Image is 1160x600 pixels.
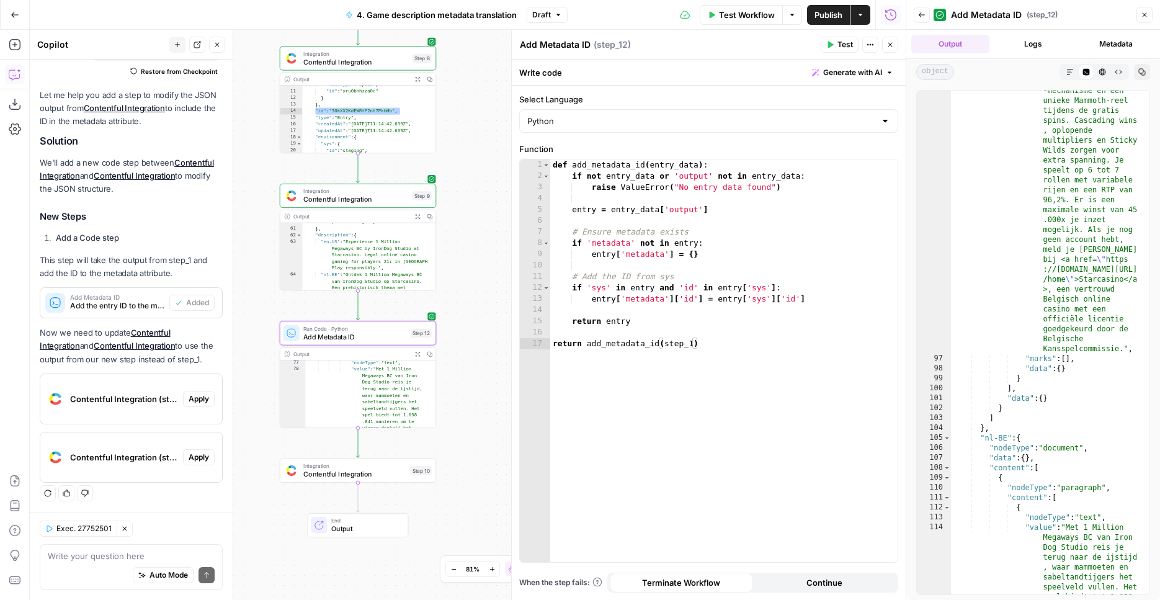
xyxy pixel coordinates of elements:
[40,135,223,147] h2: Solution
[917,413,951,423] div: 103
[1077,35,1155,53] button: Metadata
[411,329,432,338] div: Step 12
[189,452,209,463] span: Apply
[1027,9,1058,20] span: ( step_12 )
[520,159,550,171] div: 1
[186,297,209,308] span: Added
[183,391,215,407] button: Apply
[413,191,432,200] div: Step 9
[280,134,303,141] div: 18
[183,449,215,465] button: Apply
[70,451,178,463] span: Contentful Integration (step_10)
[286,465,296,476] img: sdasd.png
[280,459,436,483] div: IntegrationContentful IntegrationStep 10
[94,341,175,351] a: Contentful Integration
[821,37,859,53] button: Test
[532,9,551,20] span: Draft
[149,570,188,581] span: Auto Mode
[280,141,303,148] div: 19
[916,64,954,80] span: object
[466,564,480,574] span: 81%
[357,16,360,45] g: Edge from step_7 to step_8
[45,389,65,409] img: sdasd.png
[944,463,950,473] span: Toggle code folding, rows 108 through 121
[807,65,898,81] button: Generate with AI
[297,232,302,239] span: Toggle code folding, rows 62 through 65
[357,9,517,21] span: 4. Game description metadata translation
[357,291,360,320] g: Edge from step_9 to step_12
[70,294,164,300] span: Add Metadata ID
[297,134,302,141] span: Toggle code folding, rows 18 through 24
[280,95,303,102] div: 12
[303,462,406,470] span: Integration
[520,282,550,293] div: 12
[84,103,165,113] a: Contentful Integration
[520,193,550,204] div: 4
[37,38,166,51] div: Copilot
[293,212,409,220] div: Output
[917,403,951,413] div: 102
[280,46,436,153] div: IntegrationContentful IntegrationStep 8Output "linkType":"Space", "id":"yru0bhhzza0c" } }, "id":"...
[280,101,303,108] div: 13
[331,517,400,525] span: End
[520,215,550,226] div: 6
[280,513,436,537] div: EndOutput
[280,321,436,428] div: Run Code · PythonAdd Metadata IDStep 12Output "nodeType":"text", "value":"Met 1 Million Megaways ...
[40,326,223,365] p: Now we need to update and to use the output from our new step instead of step_1.
[520,271,550,282] div: 11
[411,466,432,475] div: Step 10
[280,108,303,115] div: 14
[293,350,409,358] div: Output
[823,67,882,78] span: Generate with AI
[837,39,853,50] span: Test
[413,54,432,63] div: Step 8
[286,190,296,201] img: sdasd.png
[303,57,408,67] span: Contentful Integration
[303,194,408,204] span: Contentful Integration
[70,300,164,311] span: Add the entry ID to the metadata attribute in the JSON output
[527,7,568,23] button: Draft
[944,503,950,513] span: Toggle code folding, rows 112 through 117
[40,521,117,537] button: Exec. 27752501
[519,577,602,588] a: When the step fails:
[280,239,303,272] div: 63
[594,38,631,51] span: ( step_12 )
[917,463,951,473] div: 108
[303,332,406,342] span: Add Metadata ID
[917,453,951,463] div: 107
[293,75,409,83] div: Output
[303,325,406,333] span: Run Code · Python
[917,354,951,364] div: 97
[280,88,303,95] div: 11
[40,89,223,128] p: Let me help you add a step to modify the JSON output from to include the ID in the metadata attri...
[917,493,951,503] div: 111
[917,473,951,483] div: 109
[280,232,303,239] div: 62
[527,115,875,127] input: Python
[917,393,951,403] div: 101
[357,483,360,512] g: Edge from step_10 to end
[944,473,950,483] span: Toggle code folding, rows 109 through 120
[357,153,360,182] g: Edge from step_8 to step_9
[338,5,524,25] button: 4. Game description metadata translation
[520,38,591,51] textarea: Add Metadata ID
[286,53,296,63] img: sdasd.png
[56,233,119,243] strong: Add a Code step
[280,226,303,233] div: 61
[994,35,1073,53] button: Logs
[807,5,850,25] button: Publish
[951,9,1022,21] span: Add Metadata ID
[520,238,550,249] div: 8
[917,383,951,393] div: 100
[357,428,360,457] g: Edge from step_12 to step_10
[280,128,303,135] div: 17
[520,204,550,215] div: 5
[280,366,306,596] div: 78
[519,143,898,155] label: Function
[520,171,550,182] div: 2
[520,316,550,327] div: 15
[719,9,775,21] span: Test Workflow
[303,469,406,479] span: Contentful Integration
[520,226,550,238] div: 7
